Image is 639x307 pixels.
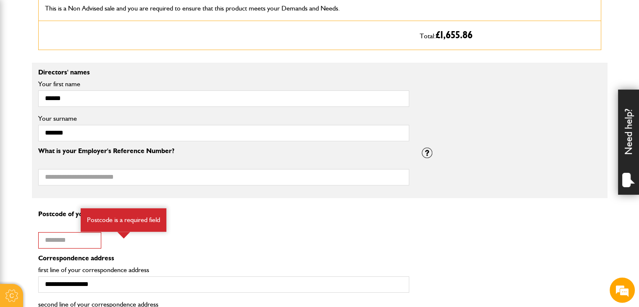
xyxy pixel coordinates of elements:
[38,81,409,87] label: Your first name
[81,208,166,232] div: Postcode is a required field
[117,232,130,238] img: error-box-arrow.svg
[38,148,409,154] p: What is your Employer's Reference Number?
[45,3,407,14] p: This is a Non Advised sale and you are required to ensure that this product meets your Demands an...
[440,30,473,40] span: 1,655.86
[38,211,409,217] p: Postcode of your correspondence address
[420,27,594,43] p: Total:
[436,30,473,40] span: £
[38,267,409,273] label: first line of your correspondence address
[38,115,409,122] label: Your surname
[38,255,409,262] p: Correspondence address
[618,90,639,195] div: Need help?
[38,69,601,76] p: Directors' names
